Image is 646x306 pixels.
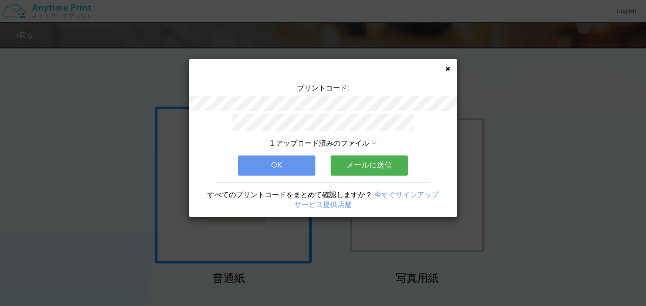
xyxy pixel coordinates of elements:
[270,139,369,147] span: 1 アップロード済みのファイル
[374,191,439,198] a: 今すぐサインアップ
[294,201,352,208] a: サービス提供店舗
[238,155,315,175] button: OK
[297,84,349,92] span: プリントコード:
[331,155,408,175] button: メールに送信
[207,191,372,198] span: すべてのプリントコードをまとめて確認しますか？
